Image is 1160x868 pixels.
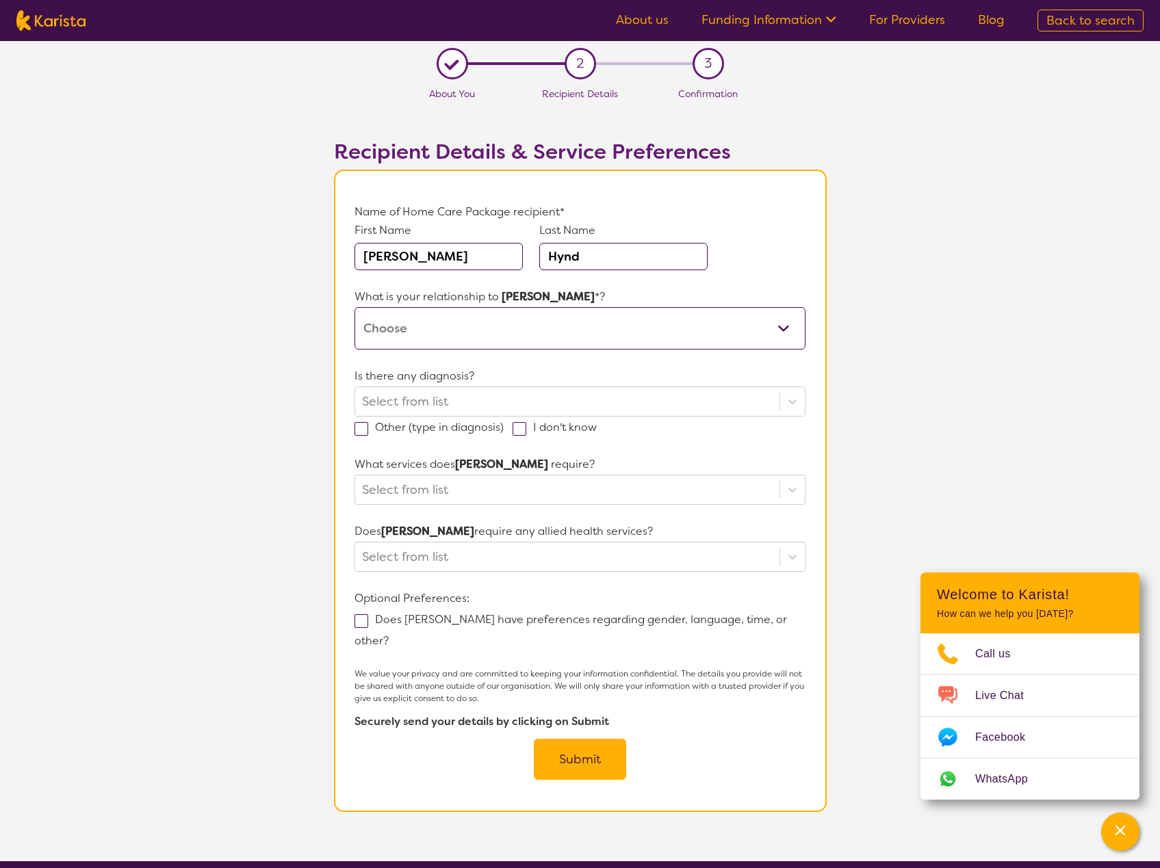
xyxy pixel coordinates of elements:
[502,289,595,304] strong: [PERSON_NAME]
[704,53,712,74] span: 3
[978,12,1005,28] a: Blog
[616,12,669,28] a: About us
[355,454,805,475] p: What services does require?
[355,668,805,705] p: We value your privacy and are committed to keeping your information confidential. The details you...
[975,727,1042,748] span: Facebook
[937,608,1123,620] p: How can we help you [DATE]?
[16,10,86,31] img: Karista logo
[576,53,584,74] span: 2
[539,222,708,239] p: Last Name
[975,769,1044,789] span: WhatsApp
[355,588,805,609] p: Optional Preferences:
[920,633,1139,800] ul: Choose channel
[920,573,1139,800] div: Channel Menu
[701,12,836,28] a: Funding Information
[1101,813,1139,851] button: Channel Menu
[975,685,1040,706] span: Live Chat
[975,644,1027,664] span: Call us
[429,88,475,100] span: About You
[534,739,626,780] button: Submit
[381,524,474,538] strong: [PERSON_NAME]
[869,12,945,28] a: For Providers
[441,53,463,75] div: L
[355,202,805,222] p: Name of Home Care Package recipient*
[937,586,1123,603] h2: Welcome to Karista!
[920,759,1139,800] a: Web link opens in a new tab.
[455,457,548,471] strong: [PERSON_NAME]
[355,287,805,307] p: What is your relationship to *?
[513,420,606,434] label: I don't know
[1046,12,1135,29] span: Back to search
[542,88,618,100] span: Recipient Details
[355,612,787,648] label: Does [PERSON_NAME] have preferences regarding gender, language, time, or other?
[355,420,513,434] label: Other (type in diagnosis)
[355,366,805,386] p: Is there any diagnosis?
[355,714,609,728] b: Securely send your details by clicking on Submit
[334,140,827,164] h2: Recipient Details & Service Preferences
[678,88,738,100] span: Confirmation
[355,521,805,542] p: Does require any allied health services?
[1037,10,1144,31] a: Back to search
[355,222,523,239] p: First Name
